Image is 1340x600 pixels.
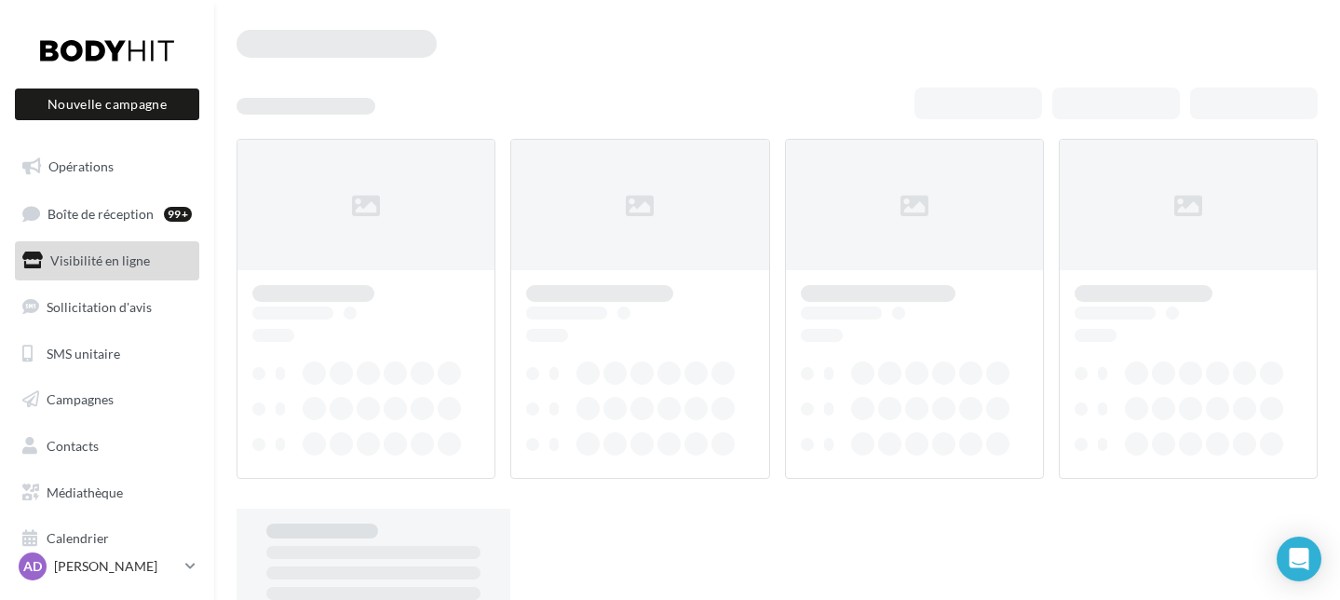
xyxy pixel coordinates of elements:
button: Nouvelle campagne [15,89,199,120]
span: Visibilité en ligne [50,252,150,268]
span: Calendrier [47,530,109,546]
a: Contacts [11,427,203,466]
span: Médiathèque [47,484,123,500]
span: Boîte de réception [47,205,154,221]
span: SMS unitaire [47,345,120,361]
div: Open Intercom Messenger [1277,537,1321,581]
div: 99+ [164,207,192,222]
span: Contacts [47,438,99,454]
a: Médiathèque [11,473,203,512]
a: Campagnes [11,380,203,419]
span: Campagnes [47,391,114,407]
a: Calendrier [11,519,203,558]
span: Opérations [48,158,114,174]
a: Sollicitation d'avis [11,288,203,327]
a: Boîte de réception99+ [11,194,203,234]
a: Opérations [11,147,203,186]
span: Sollicitation d'avis [47,299,152,315]
a: SMS unitaire [11,334,203,374]
a: AD [PERSON_NAME] [15,549,199,584]
p: [PERSON_NAME] [54,557,178,576]
span: AD [23,557,42,576]
a: Visibilité en ligne [11,241,203,280]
